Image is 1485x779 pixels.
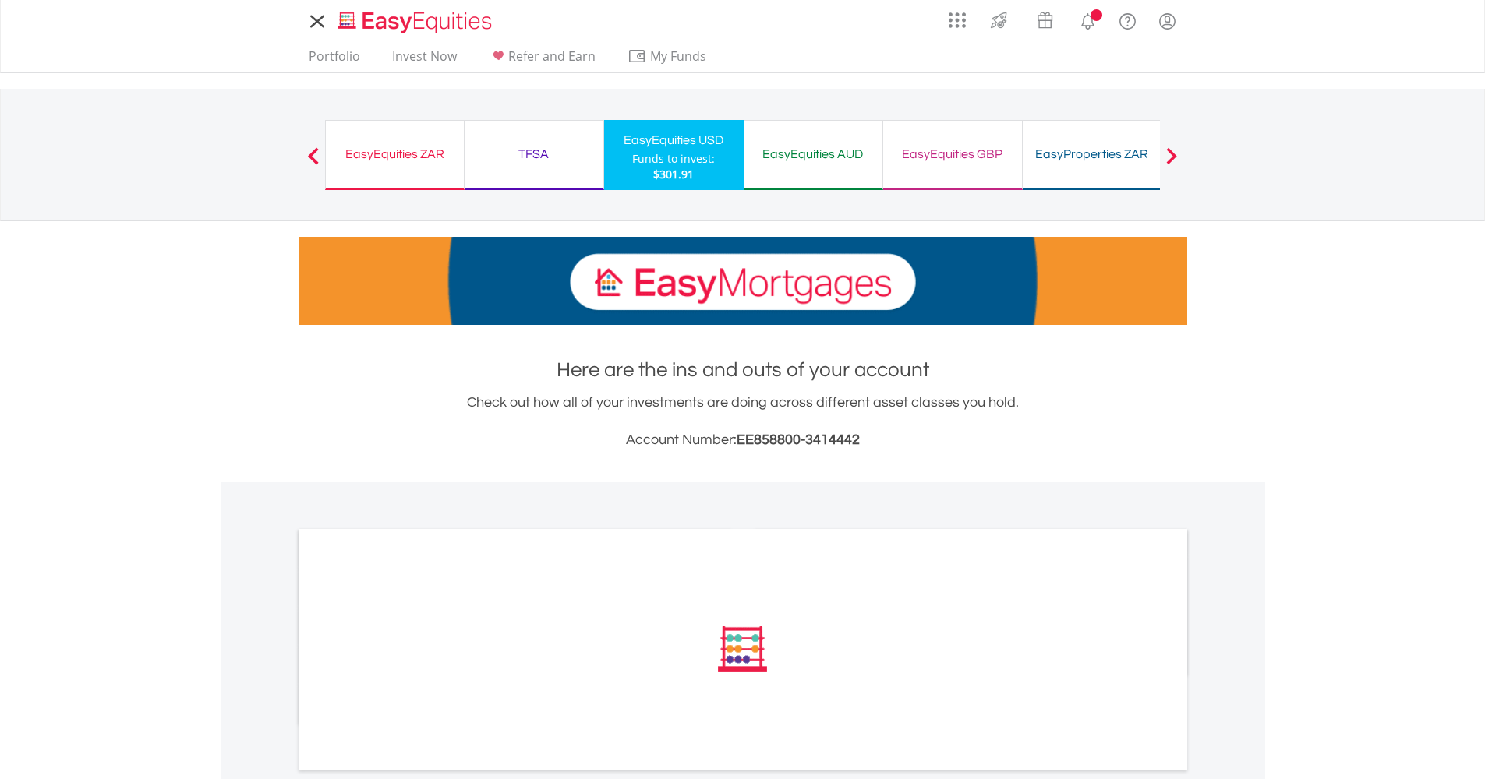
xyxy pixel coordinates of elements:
[335,9,498,35] img: EasyEquities_Logo.png
[986,8,1012,33] img: thrive-v2.svg
[1032,8,1058,33] img: vouchers-v2.svg
[613,129,734,151] div: EasyEquities USD
[1022,4,1068,33] a: Vouchers
[1032,143,1152,165] div: EasyProperties ZAR
[386,48,463,72] a: Invest Now
[299,356,1187,384] h1: Here are the ins and outs of your account
[653,167,694,182] span: $301.91
[1156,155,1187,171] button: Next
[483,48,602,72] a: Refer and Earn
[893,143,1013,165] div: EasyEquities GBP
[939,4,976,29] a: AppsGrid
[298,155,329,171] button: Previous
[299,392,1187,451] div: Check out how all of your investments are doing across different asset classes you hold.
[737,432,860,447] span: EE858800-3414442
[632,151,715,167] div: Funds to invest:
[474,143,594,165] div: TFSA
[299,237,1187,325] img: EasyMortage Promotion Banner
[949,12,966,29] img: grid-menu-icon.svg
[335,143,454,165] div: EasyEquities ZAR
[1108,4,1147,35] a: FAQ's and Support
[1147,4,1187,38] a: My Profile
[508,48,596,65] span: Refer and Earn
[332,4,498,35] a: Home page
[753,143,873,165] div: EasyEquities AUD
[1068,4,1108,35] a: Notifications
[299,429,1187,451] h3: Account Number:
[302,48,366,72] a: Portfolio
[628,46,730,66] span: My Funds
